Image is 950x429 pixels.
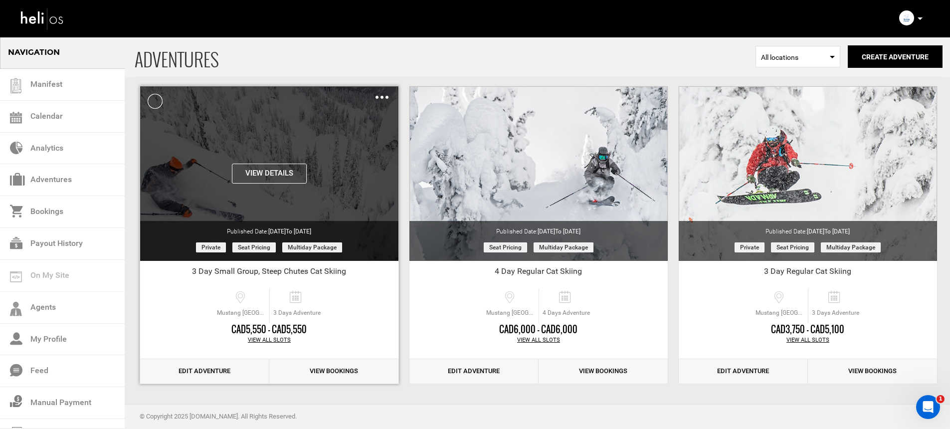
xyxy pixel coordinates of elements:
span: 3 Days Adventure [808,309,863,317]
span: All locations [761,52,835,62]
span: 4 Days Adventure [539,309,593,317]
img: agents-icon.svg [10,302,22,316]
div: 3 Day Regular Cat Skiing [679,266,937,281]
div: View All Slots [409,336,668,344]
span: 1 [937,395,945,403]
a: View Bookings [539,359,668,384]
a: Edit Adventure [679,359,808,384]
span: Multiday package [282,242,342,252]
span: [DATE] [538,228,580,235]
div: CAD3,750 - CAD5,100 [679,323,937,336]
span: Mustang [GEOGRAPHIC_DATA], [GEOGRAPHIC_DATA], [GEOGRAPHIC_DATA], [GEOGRAPHIC_DATA], [GEOGRAPHIC_D... [484,309,539,317]
div: 3 Day Small Group, Steep Chutes Cat Skiing [140,266,398,281]
div: Published Date: [409,221,668,236]
span: [DATE] [807,228,850,235]
span: Seat Pricing [232,242,276,252]
div: CAD5,550 - CAD5,550 [140,323,398,336]
img: calendar.svg [10,112,22,124]
div: View All Slots [140,336,398,344]
img: on_my_site.svg [10,271,22,282]
span: to [DATE] [824,228,850,235]
button: Create Adventure [848,45,943,68]
div: Published Date: [140,221,398,236]
span: Select box activate [756,46,840,67]
img: img_0ff4e6702feb5b161957f2ea789f15f4.png [899,10,914,25]
button: View Details [232,164,307,184]
span: ADVENTURES [135,36,756,77]
span: Seat Pricing [771,242,814,252]
a: View Bookings [269,359,398,384]
span: Multiday package [534,242,593,252]
a: Edit Adventure [140,359,269,384]
a: Edit Adventure [409,359,539,384]
div: CAD6,000 - CAD6,000 [409,323,668,336]
span: to [DATE] [555,228,580,235]
span: to [DATE] [286,228,311,235]
span: Multiday package [821,242,881,252]
span: Mustang [GEOGRAPHIC_DATA], [GEOGRAPHIC_DATA], [GEOGRAPHIC_DATA], [GEOGRAPHIC_DATA], [GEOGRAPHIC_D... [214,309,269,317]
span: Private [196,242,226,252]
span: Seat Pricing [484,242,527,252]
div: 4 Day Regular Cat Skiing [409,266,668,281]
span: 3 Days Adventure [270,309,324,317]
img: heli-logo [20,5,65,32]
div: Published Date: [679,221,937,236]
img: images [376,96,388,99]
iframe: Intercom live chat [916,395,940,419]
a: View Bookings [808,359,937,384]
span: Private [735,242,764,252]
div: View All Slots [679,336,937,344]
span: [DATE] [268,228,311,235]
span: Mustang [GEOGRAPHIC_DATA], [GEOGRAPHIC_DATA], [GEOGRAPHIC_DATA], [GEOGRAPHIC_DATA], [GEOGRAPHIC_D... [753,309,808,317]
img: guest-list.svg [8,78,23,93]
